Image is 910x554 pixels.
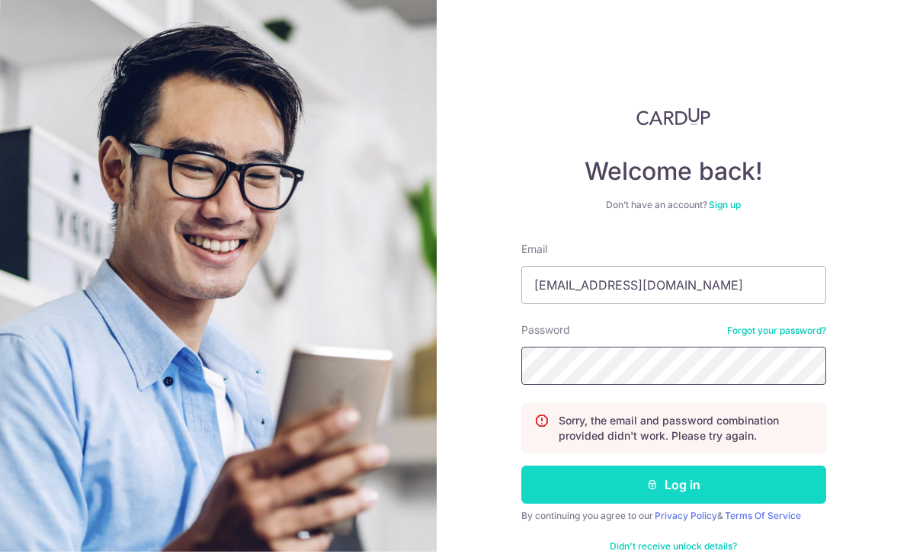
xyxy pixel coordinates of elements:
[521,201,826,213] div: Don’t have an account?
[636,110,711,128] img: CardUp Logo
[727,327,826,339] a: Forgot your password?
[521,268,826,306] input: Enter your Email
[709,201,741,213] a: Sign up
[725,512,801,524] a: Terms Of Service
[521,159,826,189] h4: Welcome back!
[521,325,570,340] label: Password
[521,512,826,524] div: By continuing you agree to our &
[521,244,547,259] label: Email
[559,415,813,446] p: Sorry, the email and password combination provided didn't work. Please try again.
[655,512,717,524] a: Privacy Policy
[521,468,826,506] button: Log in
